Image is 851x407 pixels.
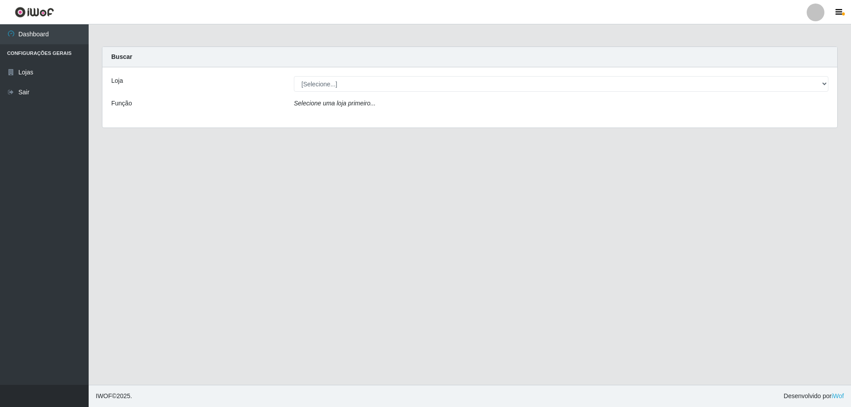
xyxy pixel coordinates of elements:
span: © 2025 . [96,391,132,401]
label: Loja [111,76,123,85]
i: Selecione uma loja primeiro... [294,100,375,107]
label: Função [111,99,132,108]
span: IWOF [96,392,112,399]
img: CoreUI Logo [15,7,54,18]
strong: Buscar [111,53,132,60]
a: iWof [831,392,844,399]
span: Desenvolvido por [784,391,844,401]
